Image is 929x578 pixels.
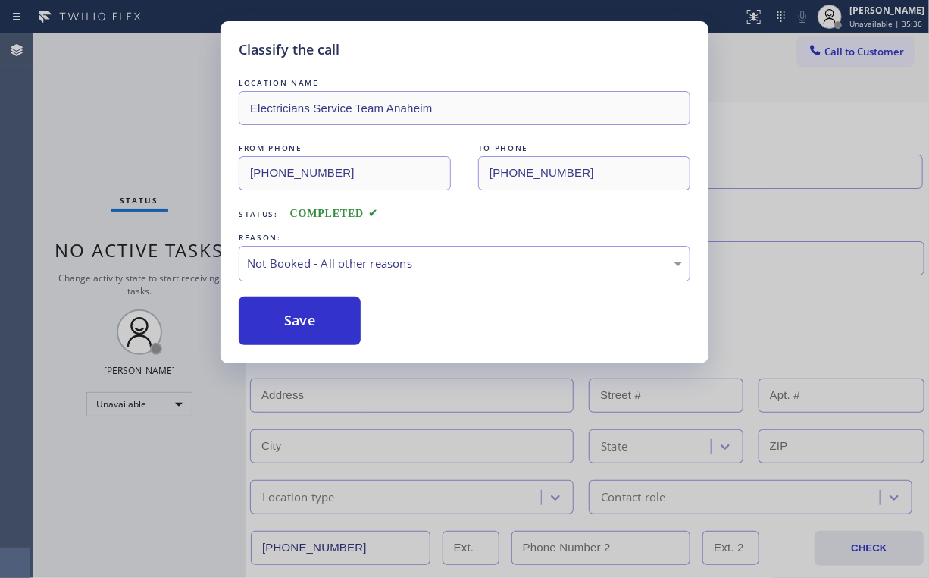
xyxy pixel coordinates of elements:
[239,209,278,219] span: Status:
[239,156,451,190] input: From phone
[478,140,690,156] div: TO PHONE
[290,208,378,219] span: COMPLETED
[239,39,339,60] h5: Classify the call
[247,255,682,272] div: Not Booked - All other reasons
[239,297,361,345] button: Save
[239,230,690,246] div: REASON:
[239,75,690,91] div: LOCATION NAME
[478,156,690,190] input: To phone
[239,140,451,156] div: FROM PHONE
